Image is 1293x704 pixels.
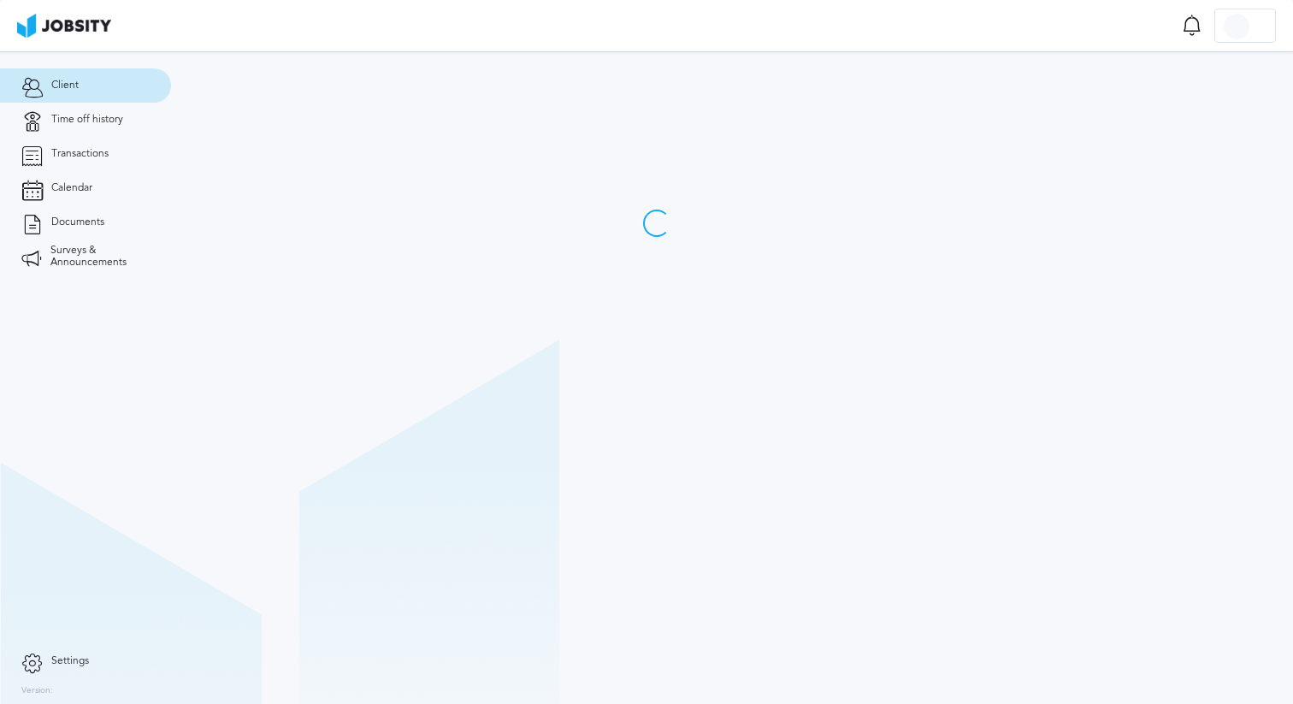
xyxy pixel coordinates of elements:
[51,216,104,228] span: Documents
[51,80,79,92] span: Client
[51,148,109,160] span: Transactions
[21,686,53,696] label: Version:
[51,114,123,126] span: Time off history
[50,245,150,269] span: Surveys & Announcements
[51,182,92,194] span: Calendar
[17,14,111,38] img: ab4bad089aa723f57921c736e9817d99.png
[51,655,89,667] span: Settings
